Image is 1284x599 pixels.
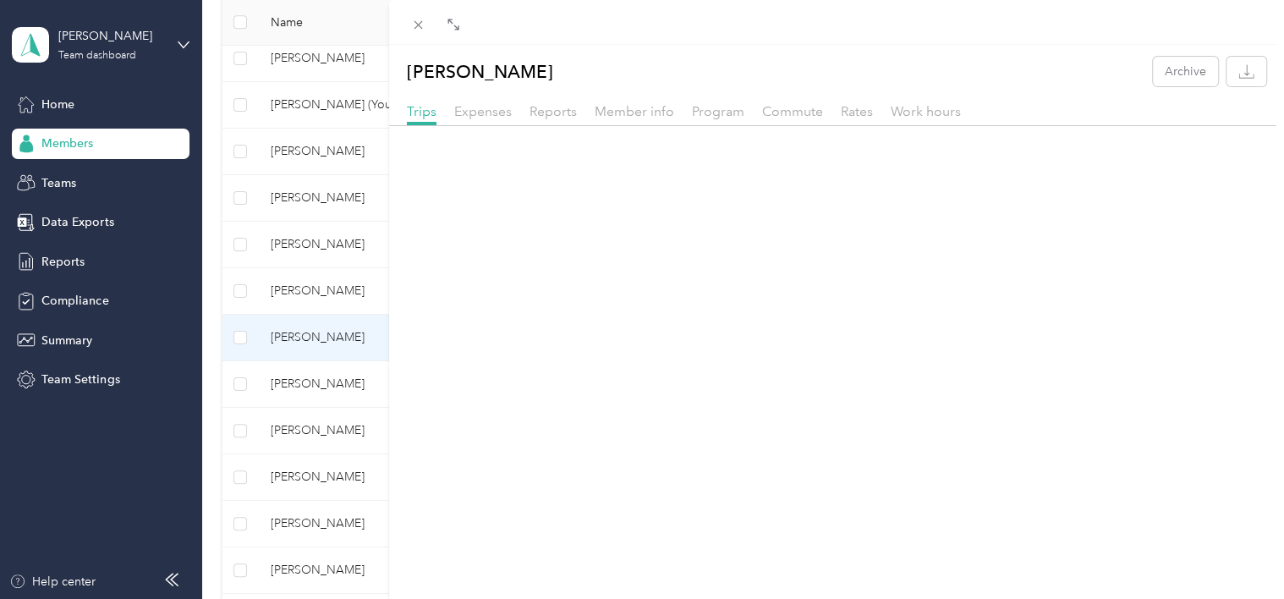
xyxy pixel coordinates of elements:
[692,103,744,119] span: Program
[407,57,553,86] p: [PERSON_NAME]
[1189,504,1284,599] iframe: Everlance-gr Chat Button Frame
[530,103,577,119] span: Reports
[841,103,873,119] span: Rates
[1153,57,1218,86] button: Archive
[891,103,961,119] span: Work hours
[407,103,436,119] span: Trips
[595,103,674,119] span: Member info
[454,103,512,119] span: Expenses
[762,103,823,119] span: Commute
